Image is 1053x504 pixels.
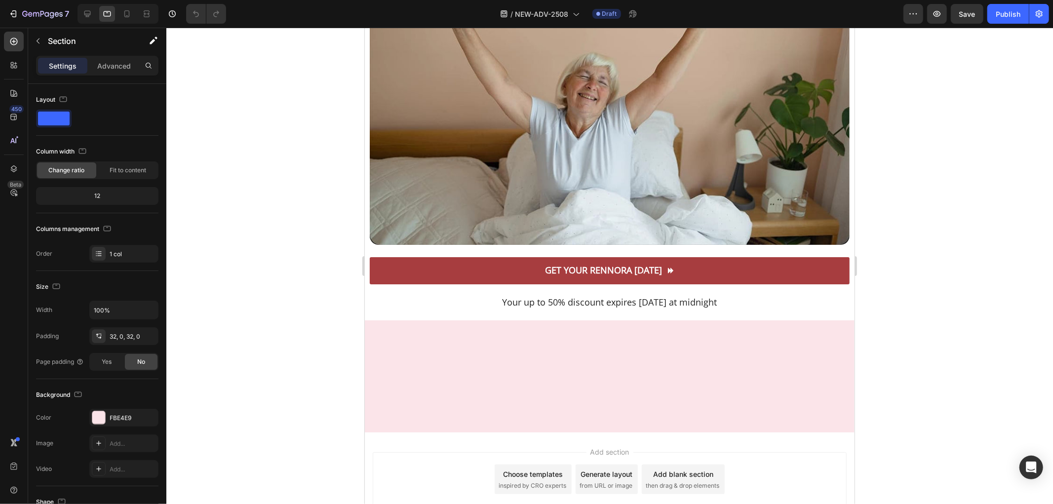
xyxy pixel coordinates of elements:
input: Auto [90,301,158,319]
div: Size [36,280,62,294]
div: Image [36,439,53,448]
iframe: Design area [365,28,855,504]
div: 1 col [110,250,156,259]
div: Beta [7,181,24,189]
div: Width [36,306,52,314]
div: Layout [36,93,69,107]
span: Change ratio [49,166,85,175]
p: Settings [49,61,77,71]
div: Add... [110,465,156,474]
span: Draft [602,9,617,18]
div: Add blank section [288,441,349,452]
div: Add... [110,439,156,448]
button: 7 [4,4,74,24]
span: Save [959,10,975,18]
div: Order [36,249,52,258]
span: Your up to 50% discount expires [DATE] at midnight [138,269,352,280]
span: / [511,9,513,19]
button: Save [951,4,983,24]
span: NEW-ADV-2508 [515,9,569,19]
span: Yes [102,357,112,366]
span: No [137,357,145,366]
div: FBE4E9 [110,414,156,423]
div: 32, 0, 32, 0 [110,332,156,341]
div: Generate layout [216,441,268,452]
div: Publish [996,9,1020,19]
a: Get Your Rennora [DATE] [5,230,485,257]
p: 7 [65,8,69,20]
div: Video [36,465,52,473]
div: Choose templates [139,441,198,452]
p: Section [48,35,129,47]
div: Page padding [36,357,84,366]
strong: Get Your Rennora [DATE] [181,236,298,248]
span: from URL or image [215,454,268,463]
div: Color [36,413,51,422]
div: Open Intercom Messenger [1019,456,1043,479]
span: Fit to content [110,166,146,175]
div: Columns management [36,223,113,236]
div: Padding [36,332,59,341]
span: inspired by CRO experts [134,454,201,463]
div: Background [36,388,84,402]
span: Add section [222,419,269,429]
p: Advanced [97,61,131,71]
span: then drag & drop elements [281,454,354,463]
div: Undo/Redo [186,4,226,24]
div: 12 [38,189,156,203]
button: Publish [987,4,1029,24]
div: 450 [9,105,24,113]
div: Column width [36,145,88,158]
